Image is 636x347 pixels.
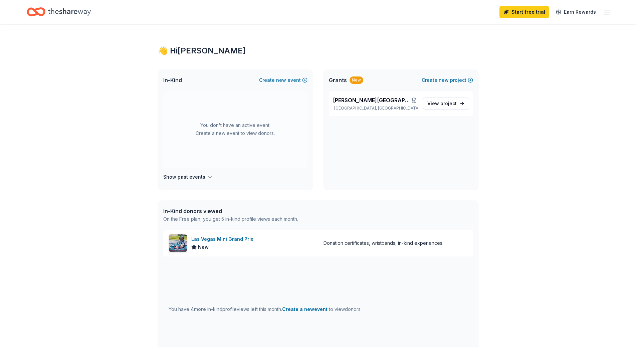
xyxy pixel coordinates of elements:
span: to view donors . [282,306,362,312]
span: In-Kind [163,76,182,84]
h4: Show past events [163,173,205,181]
a: View project [423,98,469,110]
button: Create a newevent [282,305,328,313]
span: 4 more [191,306,206,312]
button: Createnewproject [422,76,473,84]
a: Earn Rewards [552,6,600,18]
div: New [350,76,363,84]
div: Las Vegas Mini Grand Prix [191,235,256,243]
div: You have in-kind profile views left this month. [169,305,362,313]
div: You don't have an active event. Create a new event to view donors. [163,91,307,168]
div: Donation certificates, wristbands, in-kind experiences [324,239,442,247]
span: project [440,101,457,106]
span: View [427,100,457,108]
a: Home [27,4,91,20]
button: Show past events [163,173,213,181]
span: [PERSON_NAME][GEOGRAPHIC_DATA] [GEOGRAPHIC_DATA] [333,96,411,104]
p: [GEOGRAPHIC_DATA], [GEOGRAPHIC_DATA] [333,106,418,111]
span: Grants [329,76,347,84]
div: 👋 Hi [PERSON_NAME] [158,45,478,56]
span: new [276,76,286,84]
div: On the Free plan, you get 5 in-kind profile views each month. [163,215,298,223]
a: Start free trial [499,6,549,18]
span: New [198,243,209,251]
span: new [439,76,449,84]
div: In-Kind donors viewed [163,207,298,215]
img: Image for Las Vegas Mini Grand Prix [169,234,187,252]
button: Createnewevent [259,76,307,84]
